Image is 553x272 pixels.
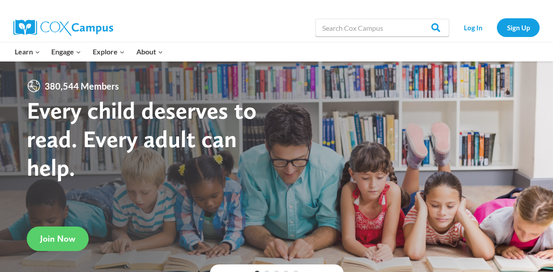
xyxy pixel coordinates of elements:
[315,19,449,37] input: Search Cox Campus
[454,18,540,37] nav: Secondary Navigation
[27,227,89,251] a: Join Now
[13,20,113,36] img: Cox Campus
[454,18,492,37] a: Log In
[40,233,75,244] span: Join Now
[51,46,81,58] span: Engage
[27,96,257,181] strong: Every child deserves to read. Every adult can help.
[136,46,163,58] span: About
[41,79,123,93] span: 380,544 Members
[497,18,540,37] a: Sign Up
[15,46,40,58] span: Learn
[93,46,125,58] span: Explore
[9,42,168,61] nav: Primary Navigation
